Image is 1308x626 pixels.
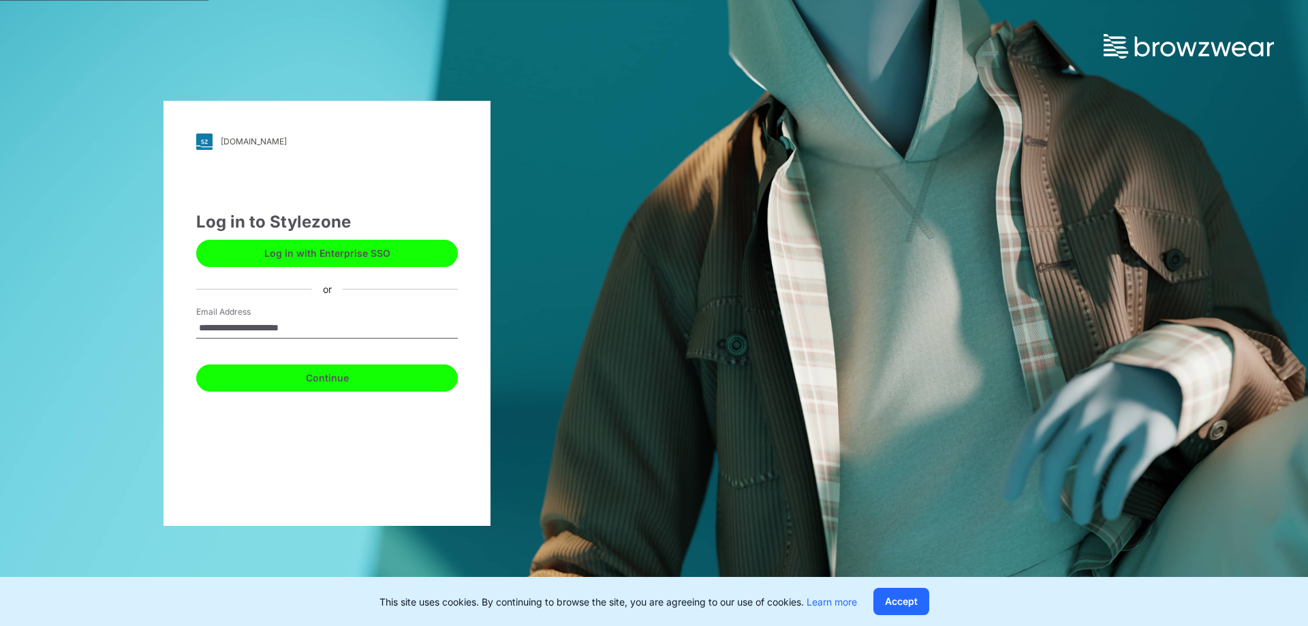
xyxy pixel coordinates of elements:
div: Log in to Stylezone [196,210,458,234]
a: [DOMAIN_NAME] [196,134,458,150]
label: Email Address [196,306,292,318]
div: [DOMAIN_NAME] [221,136,287,146]
a: Learn more [807,596,857,608]
button: Log in with Enterprise SSO [196,240,458,267]
div: or [312,282,343,296]
img: browzwear-logo.73288ffb.svg [1104,34,1274,59]
button: Accept [873,588,929,615]
img: svg+xml;base64,PHN2ZyB3aWR0aD0iMjgiIGhlaWdodD0iMjgiIHZpZXdCb3g9IjAgMCAyOCAyOCIgZmlsbD0ibm9uZSIgeG... [196,134,213,150]
p: This site uses cookies. By continuing to browse the site, you are agreeing to our use of cookies. [379,595,857,609]
button: Continue [196,364,458,392]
